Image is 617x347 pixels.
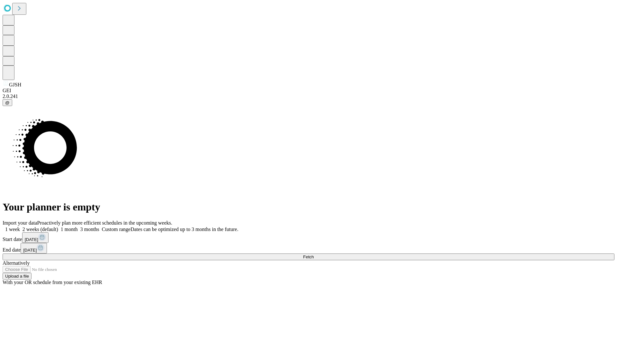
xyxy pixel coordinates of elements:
span: Alternatively [3,260,30,266]
span: GJSH [9,82,21,87]
span: Import your data [3,220,37,226]
span: Proactively plan more efficient schedules in the upcoming weeks. [37,220,172,226]
button: Fetch [3,254,614,260]
span: With your OR schedule from your existing EHR [3,280,102,285]
div: End date [3,243,614,254]
button: [DATE] [22,232,49,243]
span: 2 weeks (default) [22,227,58,232]
span: 1 week [5,227,20,232]
div: Start date [3,232,614,243]
button: Upload a file [3,273,31,280]
span: [DATE] [23,248,37,253]
button: [DATE] [21,243,47,254]
span: 1 month [61,227,78,232]
div: 2.0.241 [3,93,614,99]
button: @ [3,99,12,106]
span: 3 months [80,227,99,232]
span: Fetch [303,254,314,259]
span: [DATE] [25,237,38,242]
span: Dates can be optimized up to 3 months in the future. [130,227,238,232]
span: @ [5,100,10,105]
div: GEI [3,88,614,93]
span: Custom range [102,227,130,232]
h1: Your planner is empty [3,201,614,213]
